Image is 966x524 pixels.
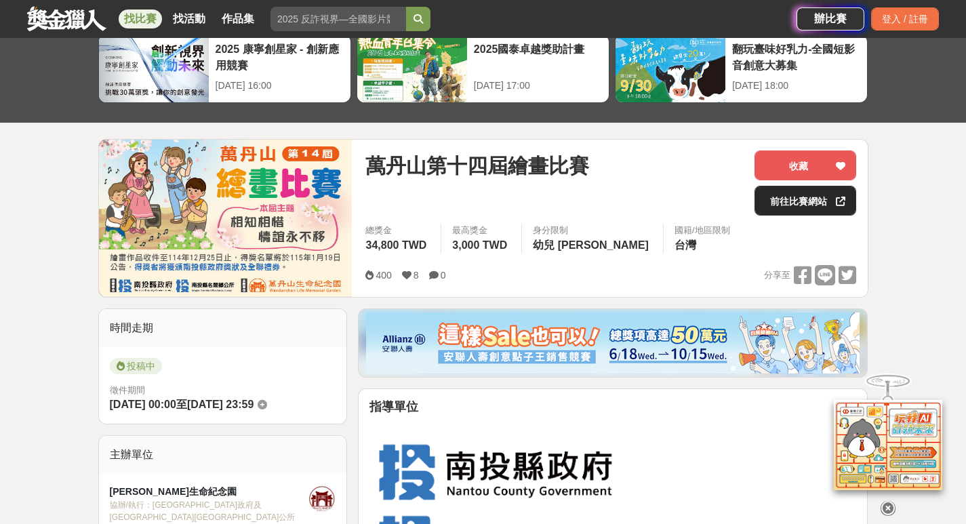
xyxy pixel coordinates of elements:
div: 國籍/地區限制 [675,224,730,237]
span: 台灣 [675,239,696,251]
a: 作品集 [216,9,260,28]
span: 萬丹山第十四屆繪畫比賽 [365,150,589,181]
strong: 指導單位 [369,400,418,414]
a: 找活動 [167,9,211,28]
span: 分享至 [764,265,790,285]
div: 2025國泰卓越獎助計畫 [474,41,602,72]
span: 8 [414,270,419,281]
span: 徵件期間 [110,385,145,395]
span: [DATE] 23:59 [187,399,254,410]
a: 前往比賽網站 [754,186,856,216]
a: 翻玩臺味好乳力-全國短影音創意大募集[DATE] 18:00 [615,34,868,103]
a: 2025 康寧創星家 - 創新應用競賽[DATE] 16:00 [98,34,351,103]
span: 3,000 TWD [452,239,507,251]
div: 2025 康寧創星家 - 創新應用競賽 [216,41,344,72]
div: 時間走期 [99,309,347,347]
a: 找比賽 [119,9,162,28]
span: 總獎金 [365,224,430,237]
span: [DATE] 00:00 [110,399,176,410]
div: 翻玩臺味好乳力-全國短影音創意大募集 [732,41,860,72]
img: Cover Image [99,140,353,296]
div: [DATE] 16:00 [216,79,344,93]
span: 幼兒 [PERSON_NAME] [533,239,649,251]
img: d2146d9a-e6f6-4337-9592-8cefde37ba6b.png [834,400,942,490]
div: 主辦單位 [99,436,347,474]
a: 辦比賽 [797,7,864,31]
div: [DATE] 18:00 [732,79,860,93]
button: 收藏 [754,150,856,180]
span: 最高獎金 [452,224,510,237]
div: [DATE] 17:00 [474,79,602,93]
span: 400 [376,270,391,281]
input: 2025 反詐視界—全國影片競賽 [270,7,406,31]
div: [PERSON_NAME]生命紀念園 [110,485,309,499]
div: 協辦/執行： [GEOGRAPHIC_DATA]政府及[GEOGRAPHIC_DATA][GEOGRAPHIC_DATA]公所 [110,499,309,523]
span: 0 [441,270,446,281]
span: 34,800 TWD [365,239,426,251]
img: dcc59076-91c0-4acb-9c6b-a1d413182f46.png [366,313,860,374]
div: 身分限制 [533,224,652,237]
span: 至 [176,399,187,410]
span: 投稿中 [110,358,162,374]
div: 登入 / 註冊 [871,7,939,31]
a: 2025國泰卓越獎助計畫[DATE] 17:00 [357,34,609,103]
